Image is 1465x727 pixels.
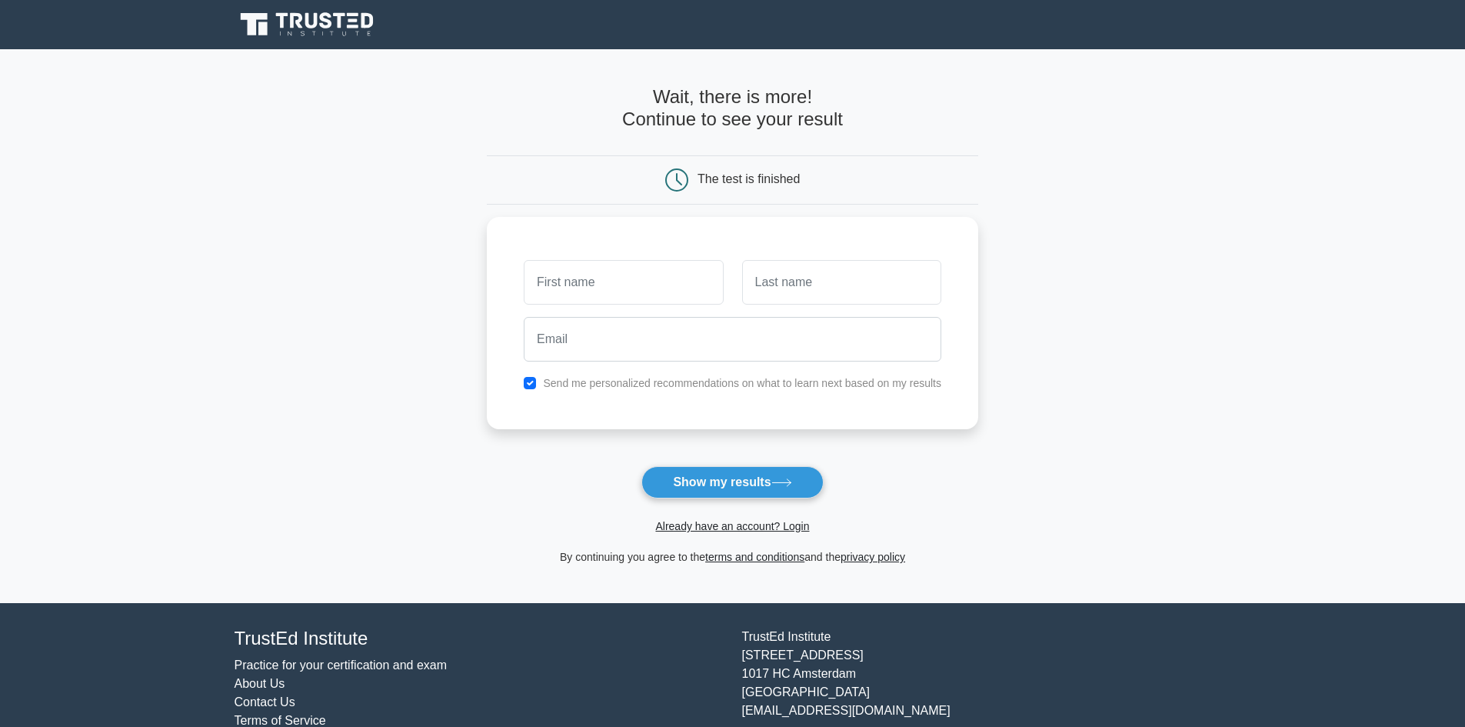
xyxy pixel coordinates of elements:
button: Show my results [641,466,823,499]
label: Send me personalized recommendations on what to learn next based on my results [543,377,941,389]
h4: TrustEd Institute [235,628,724,650]
input: Email [524,317,941,362]
a: privacy policy [841,551,905,563]
a: Already have an account? Login [655,520,809,532]
a: Terms of Service [235,714,326,727]
input: First name [524,260,723,305]
a: Practice for your certification and exam [235,659,448,672]
input: Last name [742,260,941,305]
h4: Wait, there is more! Continue to see your result [487,86,978,131]
div: The test is finished [698,172,800,185]
a: About Us [235,677,285,690]
a: Contact Us [235,695,295,709]
div: By continuing you agree to the and the [478,548,987,566]
a: terms and conditions [705,551,804,563]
